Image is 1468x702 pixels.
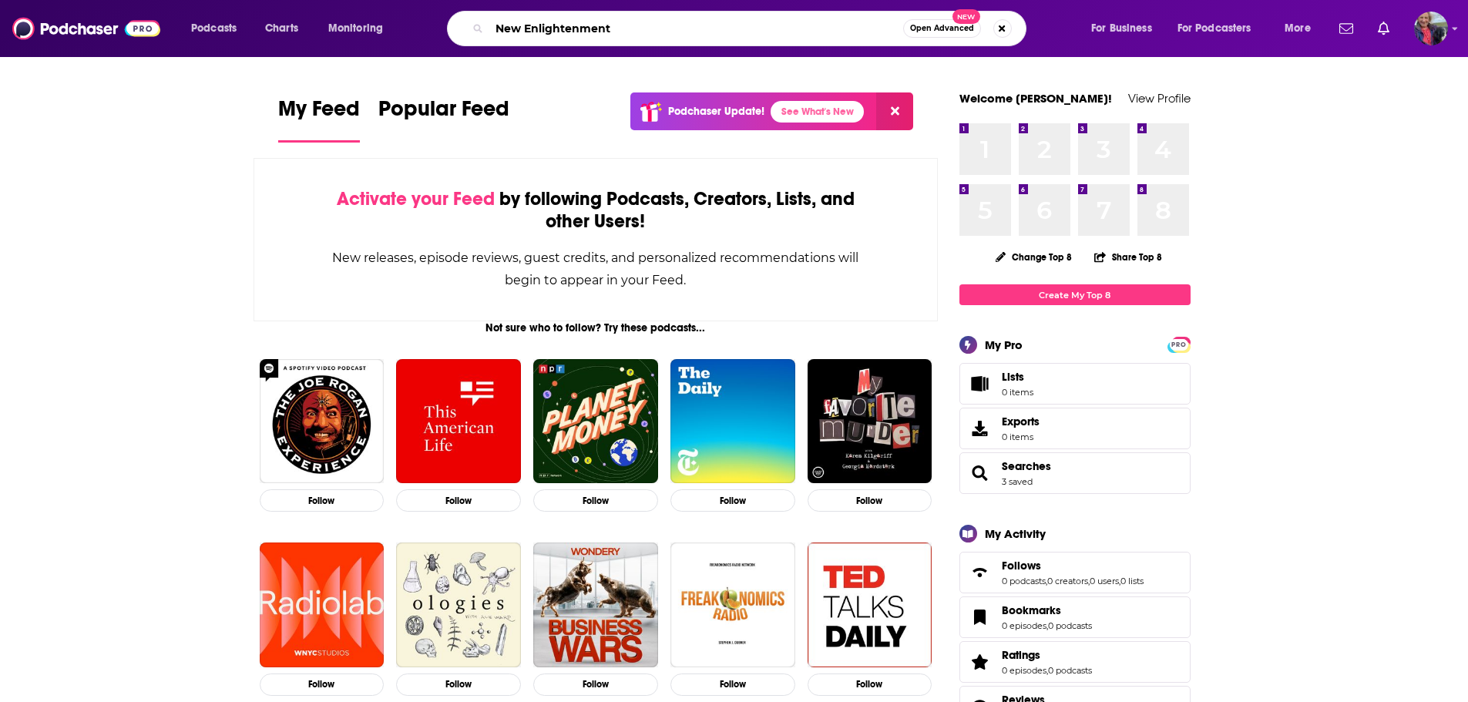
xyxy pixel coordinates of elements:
[959,641,1191,683] span: Ratings
[533,542,658,667] img: Business Wars
[12,14,160,43] img: Podchaser - Follow, Share and Rate Podcasts
[965,651,996,673] a: Ratings
[462,11,1041,46] div: Search podcasts, credits, & more...
[1002,648,1040,662] span: Ratings
[965,373,996,395] span: Lists
[1002,370,1024,384] span: Lists
[771,101,864,123] a: See What's New
[1002,459,1051,473] a: Searches
[959,91,1112,106] a: Welcome [PERSON_NAME]!
[265,18,298,39] span: Charts
[959,284,1191,305] a: Create My Top 8
[959,408,1191,449] a: Exports
[808,489,932,512] button: Follow
[965,418,996,439] span: Exports
[1285,18,1311,39] span: More
[260,489,385,512] button: Follow
[317,16,403,41] button: open menu
[670,673,795,696] button: Follow
[959,363,1191,405] a: Lists
[278,96,360,143] a: My Feed
[1128,91,1191,106] a: View Profile
[328,18,383,39] span: Monitoring
[903,19,981,38] button: Open AdvancedNew
[1002,370,1033,384] span: Lists
[260,673,385,696] button: Follow
[670,359,795,484] img: The Daily
[1170,339,1188,351] span: PRO
[260,359,385,484] img: The Joe Rogan Experience
[396,489,521,512] button: Follow
[396,542,521,667] img: Ologies with Alie Ward
[254,321,939,334] div: Not sure who to follow? Try these podcasts...
[959,452,1191,494] span: Searches
[1372,15,1396,42] a: Show notifications dropdown
[331,188,861,233] div: by following Podcasts, Creators, Lists, and other Users!
[1002,415,1040,428] span: Exports
[1002,603,1092,617] a: Bookmarks
[533,673,658,696] button: Follow
[1002,603,1061,617] span: Bookmarks
[1048,620,1092,631] a: 0 podcasts
[278,96,360,131] span: My Feed
[260,542,385,667] img: Radiolab
[1414,12,1448,45] span: Logged in as KateFT
[337,187,495,210] span: Activate your Feed
[1002,576,1046,586] a: 0 podcasts
[1002,620,1046,631] a: 0 episodes
[1274,16,1330,41] button: open menu
[985,338,1023,352] div: My Pro
[378,96,509,131] span: Popular Feed
[808,359,932,484] img: My Favorite Murder with Karen Kilgariff and Georgia Hardstark
[1002,648,1092,662] a: Ratings
[1414,12,1448,45] img: User Profile
[396,359,521,484] img: This American Life
[1090,576,1119,586] a: 0 users
[378,96,509,143] a: Popular Feed
[489,16,903,41] input: Search podcasts, credits, & more...
[808,542,932,667] a: TED Talks Daily
[1046,576,1047,586] span: ,
[1002,387,1033,398] span: 0 items
[191,18,237,39] span: Podcasts
[1002,432,1040,442] span: 0 items
[1002,665,1046,676] a: 0 episodes
[1048,665,1092,676] a: 0 podcasts
[1047,576,1088,586] a: 0 creators
[1046,620,1048,631] span: ,
[1167,16,1274,41] button: open menu
[959,552,1191,593] span: Follows
[1333,15,1359,42] a: Show notifications dropdown
[1046,665,1048,676] span: ,
[1119,576,1120,586] span: ,
[1002,559,1041,573] span: Follows
[1120,576,1144,586] a: 0 lists
[808,673,932,696] button: Follow
[668,105,764,118] p: Podchaser Update!
[331,247,861,291] div: New releases, episode reviews, guest credits, and personalized recommendations will begin to appe...
[1002,559,1144,573] a: Follows
[670,542,795,667] img: Freakonomics Radio
[1080,16,1171,41] button: open menu
[1088,576,1090,586] span: ,
[670,489,795,512] button: Follow
[1091,18,1152,39] span: For Business
[965,606,996,628] a: Bookmarks
[255,16,307,41] a: Charts
[180,16,257,41] button: open menu
[533,359,658,484] img: Planet Money
[965,562,996,583] a: Follows
[396,673,521,696] button: Follow
[1093,242,1163,272] button: Share Top 8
